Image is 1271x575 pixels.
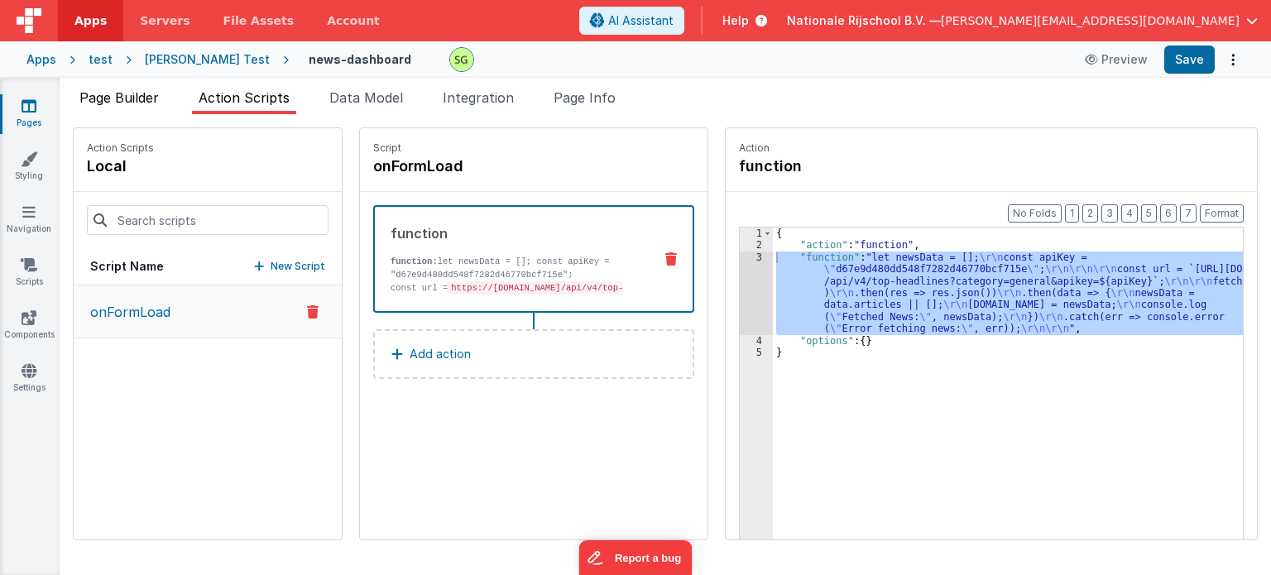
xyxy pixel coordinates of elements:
[254,258,325,275] button: New Script
[740,239,773,251] div: 2
[309,53,411,65] h4: news-dashboard
[391,281,640,308] p: const url = ;
[739,141,1244,155] p: Action
[1221,48,1245,71] button: Options
[941,12,1240,29] span: [PERSON_NAME][EMAIL_ADDRESS][DOMAIN_NAME]
[554,89,616,106] span: Page Info
[26,51,56,68] div: Apps
[1101,204,1118,223] button: 3
[787,12,941,29] span: Nationale Rijschool B.V. —
[579,7,684,35] button: AI Assistant
[199,89,290,106] span: Action Scripts
[80,302,170,322] p: onFormLoad
[373,141,694,155] p: Script
[1160,204,1177,223] button: 6
[740,335,773,347] div: 4
[787,12,1258,29] button: Nationale Rijschool B.V. — [PERSON_NAME][EMAIL_ADDRESS][DOMAIN_NAME]
[450,48,473,71] img: 497ae24fd84173162a2d7363e3b2f127
[1008,204,1062,223] button: No Folds
[373,329,694,379] button: Add action
[443,89,514,106] span: Integration
[740,228,773,239] div: 1
[79,89,159,106] span: Page Builder
[1164,46,1215,74] button: Save
[329,89,403,106] span: Data Model
[140,12,189,29] span: Servers
[1075,46,1158,73] button: Preview
[1121,204,1138,223] button: 4
[89,51,113,68] div: test
[87,205,329,235] input: Search scripts
[87,155,154,178] h4: local
[271,258,325,275] p: New Script
[74,12,107,29] span: Apps
[579,540,693,575] iframe: Marker.io feedback button
[373,155,621,178] h4: onFormLoad
[1141,204,1157,223] button: 5
[740,252,773,335] div: 3
[145,51,270,68] div: [PERSON_NAME] Test
[74,285,342,338] button: onFormLoad
[739,155,987,178] h4: function
[87,141,154,155] p: Action Scripts
[740,347,773,358] div: 5
[1200,204,1244,223] button: Format
[608,12,674,29] span: AI Assistant
[90,258,164,275] h5: Script Name
[410,344,471,364] p: Add action
[391,281,623,308] code: https://[DOMAIN_NAME]/api/v4/top-headlines?category=general&apikey=${apiKey}
[1065,204,1079,223] button: 1
[223,12,295,29] span: File Assets
[1180,204,1197,223] button: 7
[391,255,640,281] p: let newsData = []; const apiKey = "d67e9d480dd548f7282d46770bcf715e";
[391,223,640,243] div: function
[722,12,749,29] span: Help
[391,256,438,266] strong: function:
[1082,204,1098,223] button: 2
